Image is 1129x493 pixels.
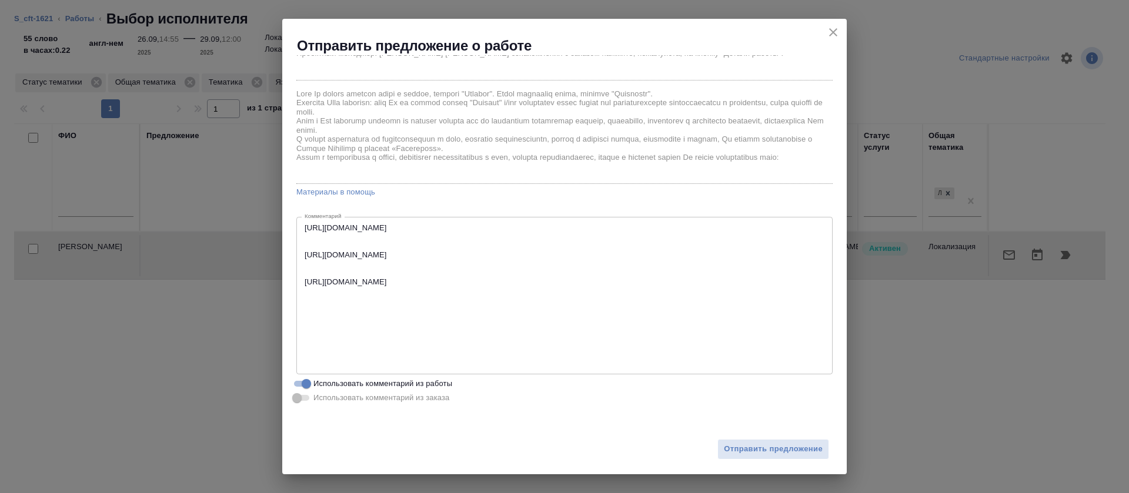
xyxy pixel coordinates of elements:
[296,89,833,180] textarea: Lore Ip dolors ametcon adipi e seddoe, tempori "Utlabor". Etdol magnaaliq enima, minimve "Quisnos...
[297,36,532,55] h2: Отправить предложение о работе
[724,442,823,456] span: Отправить предложение
[313,392,449,404] span: Использовать комментарий из заказа
[296,186,833,198] a: Материалы в помощь
[717,439,829,460] button: Отправить предложение
[305,223,824,368] textarea: [URL][DOMAIN_NAME] [URL][DOMAIN_NAME] [URL][DOMAIN_NAME]
[824,24,842,41] button: close
[313,378,452,390] span: Использовать комментарий из работы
